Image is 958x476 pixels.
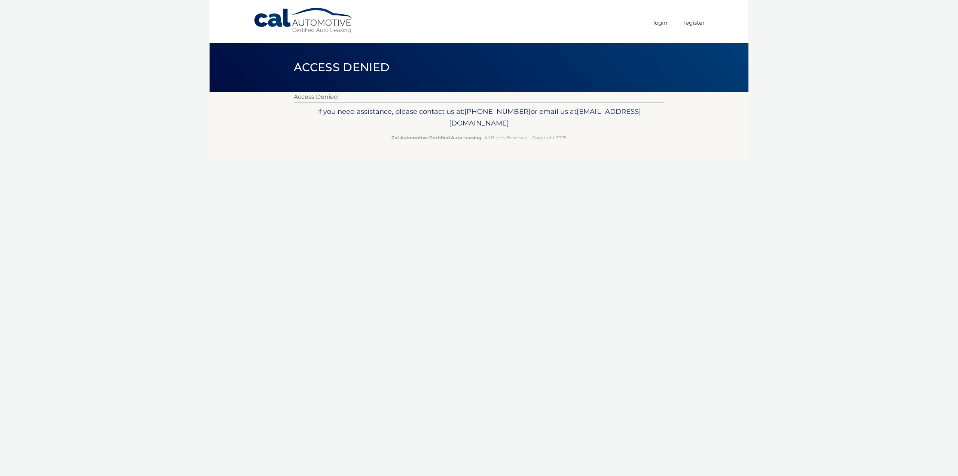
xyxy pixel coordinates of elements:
[299,134,659,142] p: - All Rights Reserved - Copyright 2025
[294,60,390,74] span: Access Denied
[253,7,354,34] a: Cal Automotive
[683,16,705,29] a: Register
[391,135,481,140] strong: Cal Automotive Certified Auto Leasing
[299,106,659,130] p: If you need assistance, please contact us at: or email us at
[653,16,667,29] a: Login
[464,107,531,116] span: [PHONE_NUMBER]
[294,92,664,102] p: Access Denied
